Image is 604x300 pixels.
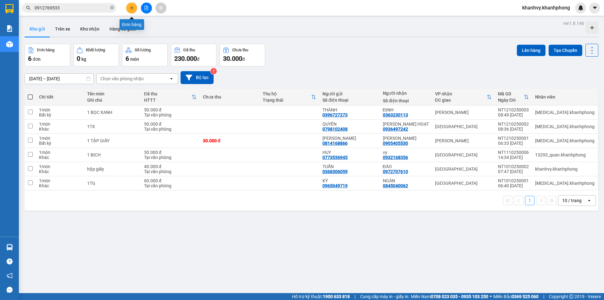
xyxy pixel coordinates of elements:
[87,138,138,143] div: 1 TẬP GIẤY
[159,6,163,10] span: aim
[323,294,350,299] strong: 1900 633 818
[322,155,348,160] div: 0773536945
[104,21,141,37] button: Hàng đã giao
[495,89,532,105] th: Toggle SortBy
[144,112,197,117] div: Tại văn phòng
[578,5,584,11] img: icon-new-feature
[144,169,197,174] div: Tại văn phòng
[562,197,582,204] div: 10 / trang
[435,138,492,143] div: [PERSON_NAME]
[498,178,529,183] div: NT1010250001
[498,98,524,103] div: Ngày ĐH
[171,44,216,66] button: Đã thu230.000đ
[39,169,81,174] div: Khác
[122,44,168,66] button: Số lượng6món
[37,48,54,52] div: Đơn hàng
[435,152,492,157] div: [GEOGRAPHIC_DATA]
[144,183,197,188] div: Tại văn phòng
[39,183,81,188] div: Khác
[130,57,139,62] span: món
[569,294,573,299] span: copyright
[322,136,377,141] div: chị nguyệt
[383,122,429,127] div: ANH HOẠT
[498,164,529,169] div: NT1010250002
[322,91,377,96] div: Người gửi
[210,68,217,74] sup: 2
[232,48,248,52] div: Chưa thu
[263,91,311,96] div: Thu hộ
[6,41,13,48] img: warehouse-icon
[6,25,13,32] img: solution-icon
[498,169,529,174] div: 07:47 [DATE]
[435,110,492,115] div: [PERSON_NAME]
[174,55,197,62] span: 230.000
[73,44,119,66] button: Khối lượng0kg
[589,3,600,14] button: caret-down
[498,150,529,155] div: NT1110250006
[87,110,138,115] div: 1 BỌC XANH
[592,5,598,11] span: caret-down
[203,138,256,143] div: 30.000 đ
[498,155,529,160] div: 14:34 [DATE]
[25,21,50,37] button: Kho gửi
[435,181,492,186] div: [GEOGRAPHIC_DATA]
[322,141,348,146] div: 0814168866
[110,5,114,11] span: close-circle
[322,112,348,117] div: 0396727273
[39,107,81,112] div: 1 món
[7,273,13,279] span: notification
[35,4,109,11] input: Tìm tên, số ĐT hoặc mã đơn
[498,122,529,127] div: NT1210250002
[535,110,595,115] div: tham.khanhphong
[498,136,529,141] div: NT1210250001
[383,98,429,103] div: Số điện thoại
[39,178,81,183] div: 1 món
[355,293,355,300] span: |
[126,55,129,62] span: 6
[517,45,545,56] button: Lên hàng
[33,57,41,62] span: đơn
[39,155,81,160] div: Khác
[535,152,595,157] div: 13293_quan.khanhphong
[517,4,575,12] span: khanhvy.khanhphong
[81,57,86,62] span: kg
[87,91,138,96] div: Tên món
[39,164,81,169] div: 1 món
[110,6,114,9] span: close-circle
[535,94,595,99] div: Nhân viên
[292,293,350,300] span: Hỗ trợ kỹ thuật:
[87,167,138,172] div: hộp giấy
[6,244,13,251] img: warehouse-icon
[498,91,524,96] div: Mã GD
[126,3,137,14] button: plus
[39,141,81,146] div: Bất kỳ
[549,45,582,56] button: Tạo Chuyến
[383,150,429,155] div: vy
[50,21,75,37] button: Trên xe
[39,150,81,155] div: 1 món
[383,169,408,174] div: 0972707610
[498,183,529,188] div: 06:40 [DATE]
[512,294,539,299] strong: 0369 525 060
[435,91,487,96] div: VP nhận
[260,89,319,105] th: Toggle SortBy
[431,294,488,299] strong: 0708 023 035 - 0935 103 250
[87,152,138,157] div: 1 BỊCH
[144,6,148,10] span: file-add
[383,183,408,188] div: 0845040062
[197,57,199,62] span: đ
[26,6,31,10] span: search
[86,48,105,52] div: Khối lượng
[135,48,151,52] div: Số lượng
[220,44,265,66] button: Chưa thu30.000đ
[563,20,584,27] div: ver 1.8.146
[100,76,144,82] div: Chọn văn phòng nhận
[144,164,197,169] div: 40.000 đ
[141,3,152,14] button: file-add
[383,164,429,169] div: ĐÀO
[435,98,487,103] div: ĐC giao
[75,21,104,37] button: Kho nhận
[360,293,409,300] span: Cung cấp máy in - giấy in:
[586,21,598,34] div: Tạo kho hàng mới
[242,57,245,62] span: đ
